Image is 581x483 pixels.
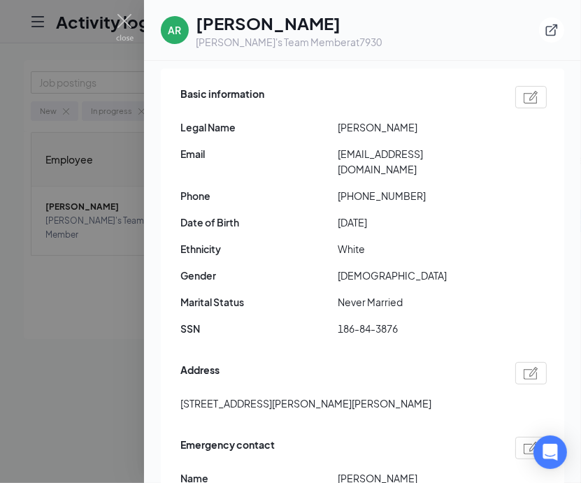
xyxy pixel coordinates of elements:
[180,146,338,161] span: Email
[180,437,275,459] span: Emergency contact
[180,294,338,310] span: Marital Status
[168,23,182,37] div: AR
[338,321,495,336] span: 186-84-3876
[180,241,338,257] span: Ethnicity
[180,396,431,411] span: [STREET_ADDRESS][PERSON_NAME][PERSON_NAME]
[338,215,495,230] span: [DATE]
[533,435,567,469] div: Open Intercom Messenger
[180,362,220,384] span: Address
[338,146,495,177] span: [EMAIL_ADDRESS][DOMAIN_NAME]
[338,188,495,203] span: [PHONE_NUMBER]
[196,11,382,35] h1: [PERSON_NAME]
[338,120,495,135] span: [PERSON_NAME]
[196,35,382,49] div: [PERSON_NAME]'s Team Member at 7930
[338,241,495,257] span: White
[539,17,564,43] button: ExternalLink
[180,321,338,336] span: SSN
[180,86,264,108] span: Basic information
[545,23,559,37] svg: ExternalLink
[338,268,495,283] span: [DEMOGRAPHIC_DATA]
[180,120,338,135] span: Legal Name
[180,188,338,203] span: Phone
[180,268,338,283] span: Gender
[338,294,495,310] span: Never Married
[180,215,338,230] span: Date of Birth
